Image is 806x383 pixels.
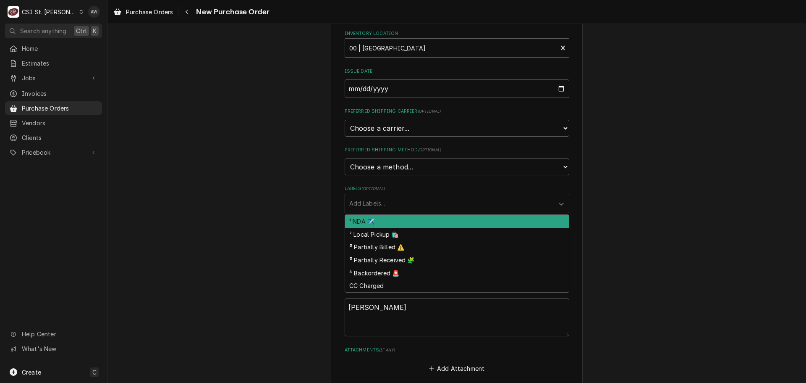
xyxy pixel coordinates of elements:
[5,87,102,100] a: Invoices
[5,342,102,356] a: Go to What's New
[345,30,569,58] div: Inventory Location
[345,298,569,336] textarea: [PERSON_NAME]
[5,24,102,38] button: Search anythingCtrlK
[126,8,173,16] span: Purchase Orders
[5,145,102,159] a: Go to Pricebook
[22,148,85,157] span: Pricebook
[22,74,85,82] span: Jobs
[22,89,98,98] span: Invoices
[345,79,569,98] input: yyyy-mm-dd
[5,71,102,85] a: Go to Jobs
[194,6,270,18] span: New Purchase Order
[22,330,97,338] span: Help Center
[93,26,97,35] span: K
[22,344,97,353] span: What's New
[345,228,569,241] div: ² Local Pickup 🛍️
[345,215,569,228] div: ¹ NDA ✈️
[345,147,569,153] label: Preferred Shipping Method
[76,26,87,35] span: Ctrl
[22,44,98,53] span: Home
[88,6,100,18] div: AW
[22,133,98,142] span: Clients
[427,363,486,375] button: Add Attachment
[8,6,19,18] div: CSI St. Louis's Avatar
[22,8,76,16] div: CSI St. [PERSON_NAME]
[345,147,569,175] div: Preferred Shipping Method
[5,116,102,130] a: Vendors
[345,240,569,254] div: ³ Partially Billed ⚠️
[345,185,569,192] label: Labels
[418,109,441,114] span: ( optional )
[92,368,97,377] span: C
[22,119,98,127] span: Vendors
[345,108,569,115] label: Preferred Shipping Carrier
[22,104,98,113] span: Purchase Orders
[5,327,102,341] a: Go to Help Center
[22,369,41,376] span: Create
[345,267,569,280] div: ⁴ Backordered 🚨
[345,185,569,213] div: Labels
[22,59,98,68] span: Estimates
[418,148,442,152] span: ( optional )
[345,347,569,375] div: Attachments
[345,108,569,136] div: Preferred Shipping Carrier
[110,5,176,19] a: Purchase Orders
[345,279,569,292] div: CC Charged
[379,348,395,352] span: ( if any )
[5,131,102,145] a: Clients
[5,101,102,115] a: Purchase Orders
[5,56,102,70] a: Estimates
[8,6,19,18] div: C
[345,30,569,37] label: Inventory Location
[345,287,569,336] div: Notes to Vendor
[20,26,66,35] span: Search anything
[345,68,569,75] label: Issue Date
[180,5,194,18] button: Navigate back
[5,42,102,55] a: Home
[345,254,569,267] div: ³ Partially Received 🧩
[345,347,569,354] label: Attachments
[361,186,385,191] span: ( optional )
[345,68,569,98] div: Issue Date
[88,6,100,18] div: Alexandria Wilp's Avatar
